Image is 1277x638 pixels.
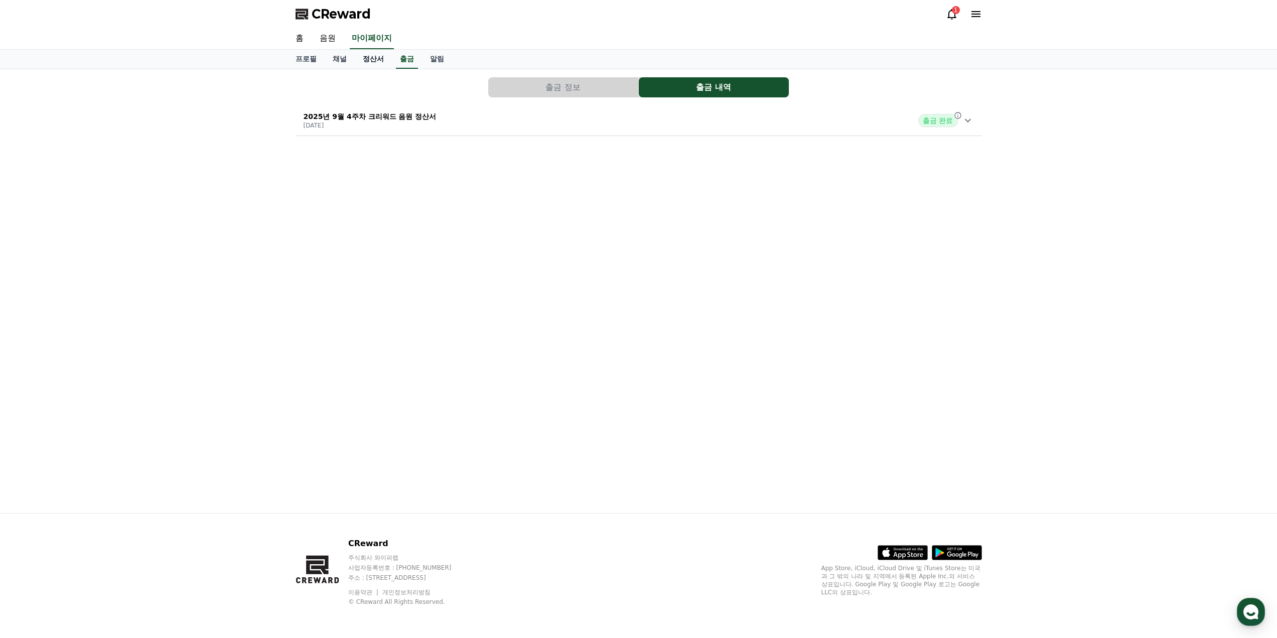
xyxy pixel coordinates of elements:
a: 프로필 [288,50,325,69]
button: 2025년 9월 4주차 크리워드 음원 정산서 [DATE] 출금 완료 [296,105,982,136]
a: 마이페이지 [350,28,394,49]
p: App Store, iCloud, iCloud Drive 및 iTunes Store는 미국과 그 밖의 나라 및 지역에서 등록된 Apple Inc.의 서비스 상표입니다. Goo... [821,564,982,596]
p: © CReward All Rights Reserved. [348,598,471,606]
a: 출금 정보 [488,77,639,97]
button: 출금 정보 [488,77,638,97]
span: 출금 완료 [918,114,957,127]
span: 홈 [32,333,38,341]
a: 개인정보처리방침 [382,589,431,596]
a: 출금 [396,50,418,69]
p: [DATE] [304,121,437,130]
p: 주소 : [STREET_ADDRESS] [348,574,471,582]
a: 홈 [288,28,312,49]
p: 주식회사 와이피랩 [348,554,471,562]
a: 1 [946,8,958,20]
p: 2025년 9월 4주차 크리워드 음원 정산서 [304,111,437,121]
a: 이용약관 [348,589,380,596]
span: CReward [312,6,371,22]
span: 대화 [92,334,104,342]
a: 채널 [325,50,355,69]
a: 음원 [312,28,344,49]
p: CReward [348,538,471,550]
a: 정산서 [355,50,392,69]
a: 홈 [3,318,66,343]
a: CReward [296,6,371,22]
button: 출금 내역 [639,77,789,97]
a: 설정 [129,318,193,343]
a: 대화 [66,318,129,343]
div: 1 [952,6,960,14]
p: 사업자등록번호 : [PHONE_NUMBER] [348,564,471,572]
a: 알림 [422,50,452,69]
span: 설정 [155,333,167,341]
